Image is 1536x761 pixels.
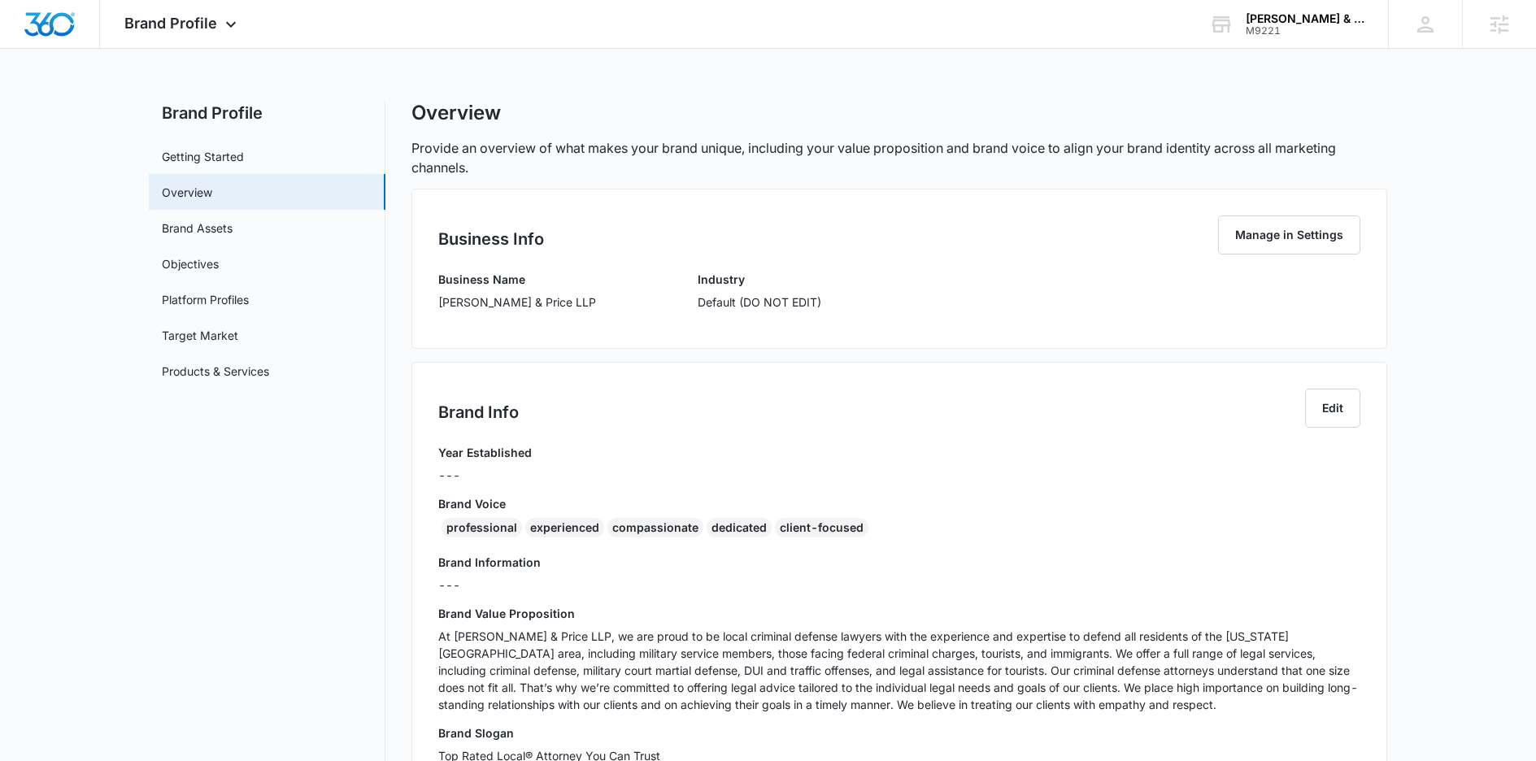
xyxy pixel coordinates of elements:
[162,184,212,201] a: Overview
[149,101,385,125] h2: Brand Profile
[438,227,544,251] h2: Business Info
[438,495,1360,512] h3: Brand Voice
[438,294,596,311] p: [PERSON_NAME] & Price LLP
[438,467,532,484] p: ---
[438,444,532,461] h3: Year Established
[1246,12,1364,25] div: account name
[438,576,1360,594] p: ---
[1305,389,1360,428] button: Edit
[162,255,219,272] a: Objectives
[438,271,596,288] h3: Business Name
[438,628,1360,713] p: At [PERSON_NAME] & Price LLP, we are proud to be local criminal defense lawyers with the experien...
[707,518,772,537] div: dedicated
[438,554,1360,571] h3: Brand Information
[698,294,821,311] p: Default (DO NOT EDIT)
[438,605,1360,622] h3: Brand Value Proposition
[698,271,821,288] h3: Industry
[438,400,519,424] h2: Brand Info
[1246,25,1364,37] div: account id
[162,327,238,344] a: Target Market
[411,138,1387,177] p: Provide an overview of what makes your brand unique, including your value proposition and brand v...
[124,15,217,32] span: Brand Profile
[162,220,233,237] a: Brand Assets
[162,291,249,308] a: Platform Profiles
[607,518,703,537] div: compassionate
[411,101,501,125] h1: Overview
[442,518,522,537] div: professional
[525,518,604,537] div: experienced
[775,518,868,537] div: client-focused
[1218,215,1360,254] button: Manage in Settings
[438,724,1360,741] h3: Brand Slogan
[162,148,244,165] a: Getting Started
[162,363,269,380] a: Products & Services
